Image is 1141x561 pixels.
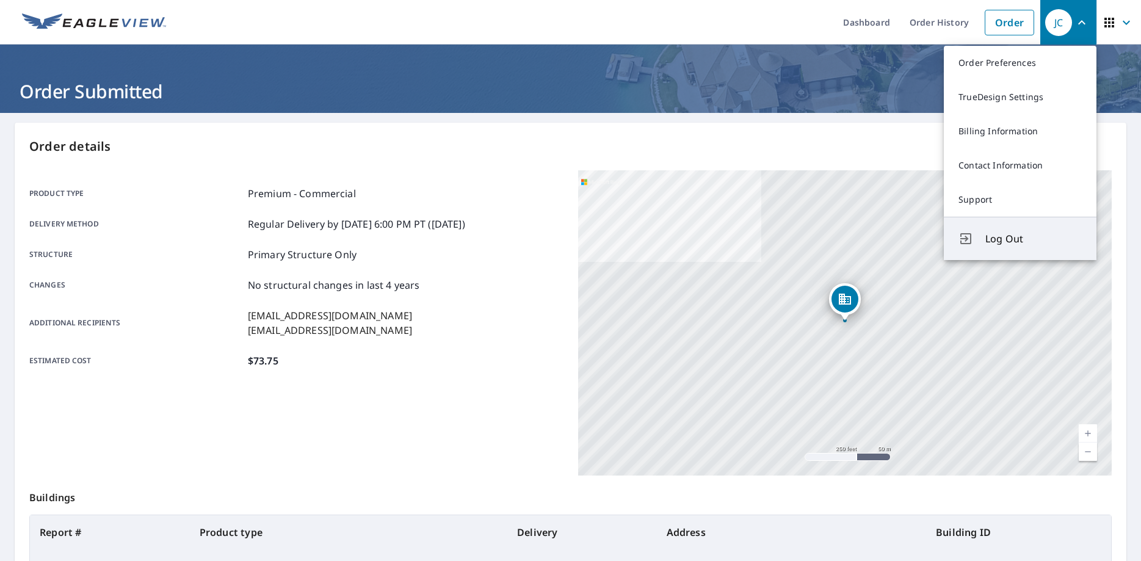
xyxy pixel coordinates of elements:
p: Delivery method [29,217,243,231]
p: Buildings [29,476,1112,515]
a: Current Level 17, Zoom In [1079,424,1097,443]
p: Premium - Commercial [248,186,356,201]
div: JC [1045,9,1072,36]
p: Order details [29,137,1112,156]
p: [EMAIL_ADDRESS][DOMAIN_NAME] [248,308,412,323]
p: Product type [29,186,243,201]
button: Log Out [944,217,1096,260]
a: Current Level 17, Zoom Out [1079,443,1097,461]
span: Log Out [985,231,1082,246]
p: Primary Structure Only [248,247,357,262]
p: Additional recipients [29,308,243,338]
th: Report # [30,515,190,549]
th: Delivery [507,515,656,549]
th: Address [657,515,927,549]
p: No structural changes in last 4 years [248,278,420,292]
a: Order Preferences [944,46,1096,80]
p: $73.75 [248,353,278,368]
p: Regular Delivery by [DATE] 6:00 PM PT ([DATE]) [248,217,465,231]
img: EV Logo [22,13,166,32]
th: Building ID [926,515,1111,549]
th: Product type [190,515,507,549]
div: Dropped pin, building 1, Commercial property, 680 Troon Xing Zanesville, OH 43701 [829,283,861,321]
p: Estimated cost [29,353,243,368]
a: Support [944,183,1096,217]
a: Order [985,10,1034,35]
h1: Order Submitted [15,79,1126,104]
p: Structure [29,247,243,262]
p: [EMAIL_ADDRESS][DOMAIN_NAME] [248,323,412,338]
a: TrueDesign Settings [944,80,1096,114]
a: Billing Information [944,114,1096,148]
p: Changes [29,278,243,292]
a: Contact Information [944,148,1096,183]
